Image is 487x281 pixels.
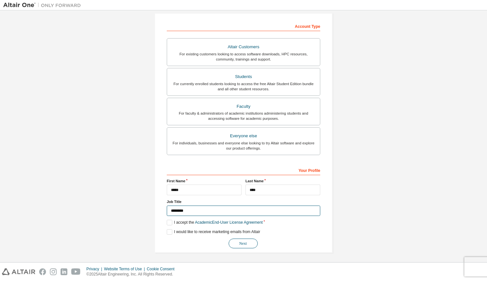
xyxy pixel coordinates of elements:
[39,268,46,275] img: facebook.svg
[245,178,320,184] label: Last Name
[195,220,263,225] a: Academic End-User License Agreement
[171,51,316,62] div: For existing customers looking to access software downloads, HPC resources, community, trainings ...
[167,21,320,31] div: Account Type
[3,2,84,8] img: Altair One
[2,268,35,275] img: altair_logo.svg
[167,229,260,235] label: I would like to receive marketing emails from Altair
[86,266,104,272] div: Privacy
[167,199,320,204] label: Job Title
[147,266,178,272] div: Cookie Consent
[86,272,178,277] p: © 2025 Altair Engineering, Inc. All Rights Reserved.
[71,268,81,275] img: youtube.svg
[50,268,57,275] img: instagram.svg
[171,81,316,92] div: For currently enrolled students looking to access the free Altair Student Edition bundle and all ...
[61,268,67,275] img: linkedin.svg
[171,72,316,81] div: Students
[167,165,320,175] div: Your Profile
[167,178,242,184] label: First Name
[171,42,316,51] div: Altair Customers
[171,140,316,151] div: For individuals, businesses and everyone else looking to try Altair software and explore our prod...
[171,102,316,111] div: Faculty
[171,111,316,121] div: For faculty & administrators of academic institutions administering students and accessing softwa...
[167,220,263,225] label: I accept the
[104,266,147,272] div: Website Terms of Use
[229,239,258,248] button: Next
[171,131,316,140] div: Everyone else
